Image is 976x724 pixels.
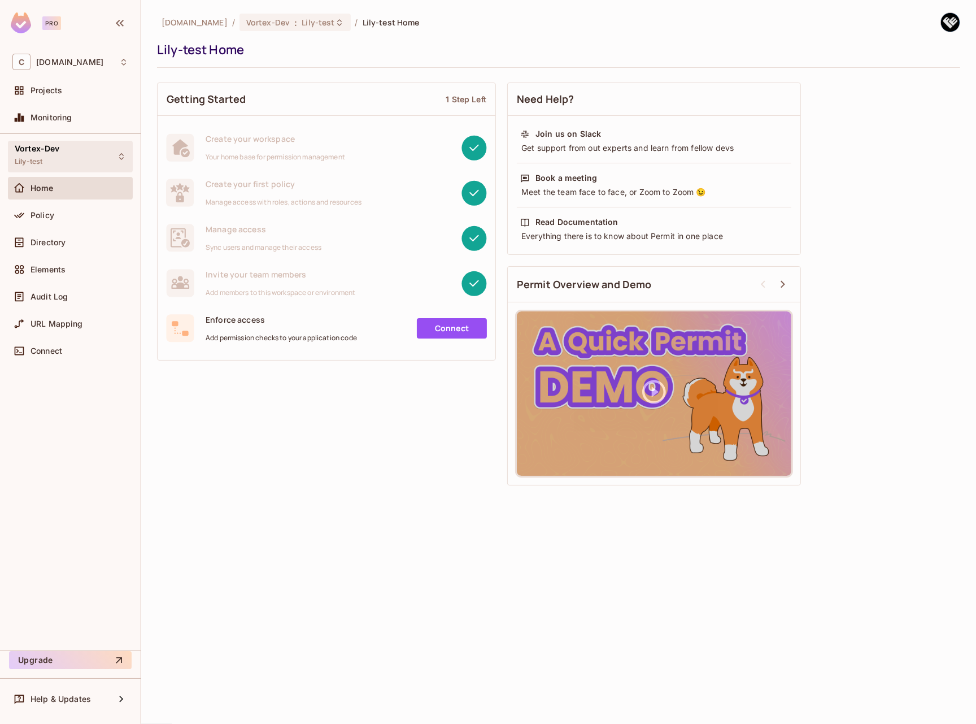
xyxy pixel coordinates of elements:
li: / [232,17,235,28]
span: Getting Started [167,92,246,106]
span: Projects [30,86,62,95]
span: Invite your team members [206,269,356,280]
div: Book a meeting [535,172,597,184]
span: Vortex-Dev [246,17,290,28]
div: 1 Step Left [446,94,486,105]
div: Lily-test Home [157,41,955,58]
span: Add permission checks to your application code [206,333,357,343]
span: Manage access [206,224,321,235]
span: Audit Log [30,292,68,301]
span: Vortex-Dev [15,144,60,153]
span: Elements [30,265,66,274]
span: Add members to this workspace or environment [206,288,356,297]
span: Connect [30,346,62,356]
div: Meet the team face to face, or Zoom to Zoom 😉 [520,187,788,198]
span: Need Help? [517,92,574,106]
div: Join us on Slack [535,128,601,140]
img: Qianwen Li [941,13,960,32]
button: Upgrade [9,651,132,669]
span: Monitoring [30,113,72,122]
span: Manage access with roles, actions and resources [206,198,361,207]
span: Home [30,184,54,193]
span: Sync users and manage their access [206,243,321,252]
a: Connect [417,318,487,339]
img: SReyMgAAAABJRU5ErkJggg== [11,12,31,33]
span: Lily-test [302,17,334,28]
span: Directory [30,238,66,247]
span: C [12,54,30,70]
div: Everything there is to know about Permit in one place [520,231,788,242]
span: Your home base for permission management [206,153,345,162]
span: URL Mapping [30,319,83,328]
div: Read Documentation [535,216,618,228]
span: Help & Updates [30,695,91,704]
span: Workspace: consoleconnect.com [36,58,103,67]
li: / [355,17,358,28]
span: : [294,18,298,27]
span: Lily-test Home [363,17,420,28]
span: Create your first policy [206,179,361,189]
span: Enforce access [206,314,357,325]
span: Policy [30,211,54,220]
div: Get support from out experts and learn from fellow devs [520,142,788,154]
span: Permit Overview and Demo [517,278,652,292]
div: Pro [42,16,61,30]
span: Lily-test [15,157,42,166]
span: the active workspace [162,17,228,28]
span: Create your workspace [206,133,345,144]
